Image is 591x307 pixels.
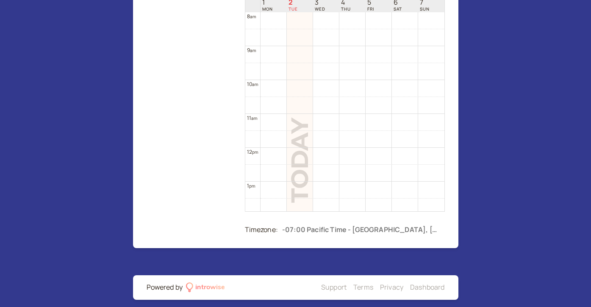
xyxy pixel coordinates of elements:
span: SUN [420,6,430,11]
div: 10 [247,80,258,88]
span: am [252,81,258,87]
a: Support [321,282,347,292]
span: SAT [394,6,402,11]
div: 12 [247,148,258,156]
span: FRI [367,6,374,11]
a: Privacy [380,282,403,292]
span: MON [262,6,273,11]
span: pm [252,149,258,155]
div: 1 [247,182,255,190]
a: introwise [186,282,225,293]
div: introwise [195,282,225,293]
div: Powered by [147,282,183,293]
span: TUE [289,6,298,11]
span: am [250,14,256,19]
div: 11 [247,114,258,122]
span: am [251,115,257,121]
div: Timezone: [245,224,278,235]
span: THU [341,6,351,11]
div: 8 [247,12,256,20]
span: am [250,47,256,53]
span: WED [315,6,325,11]
div: 9 [247,46,256,54]
a: Terms [353,282,373,292]
a: Dashboard [410,282,444,292]
span: pm [249,183,255,189]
